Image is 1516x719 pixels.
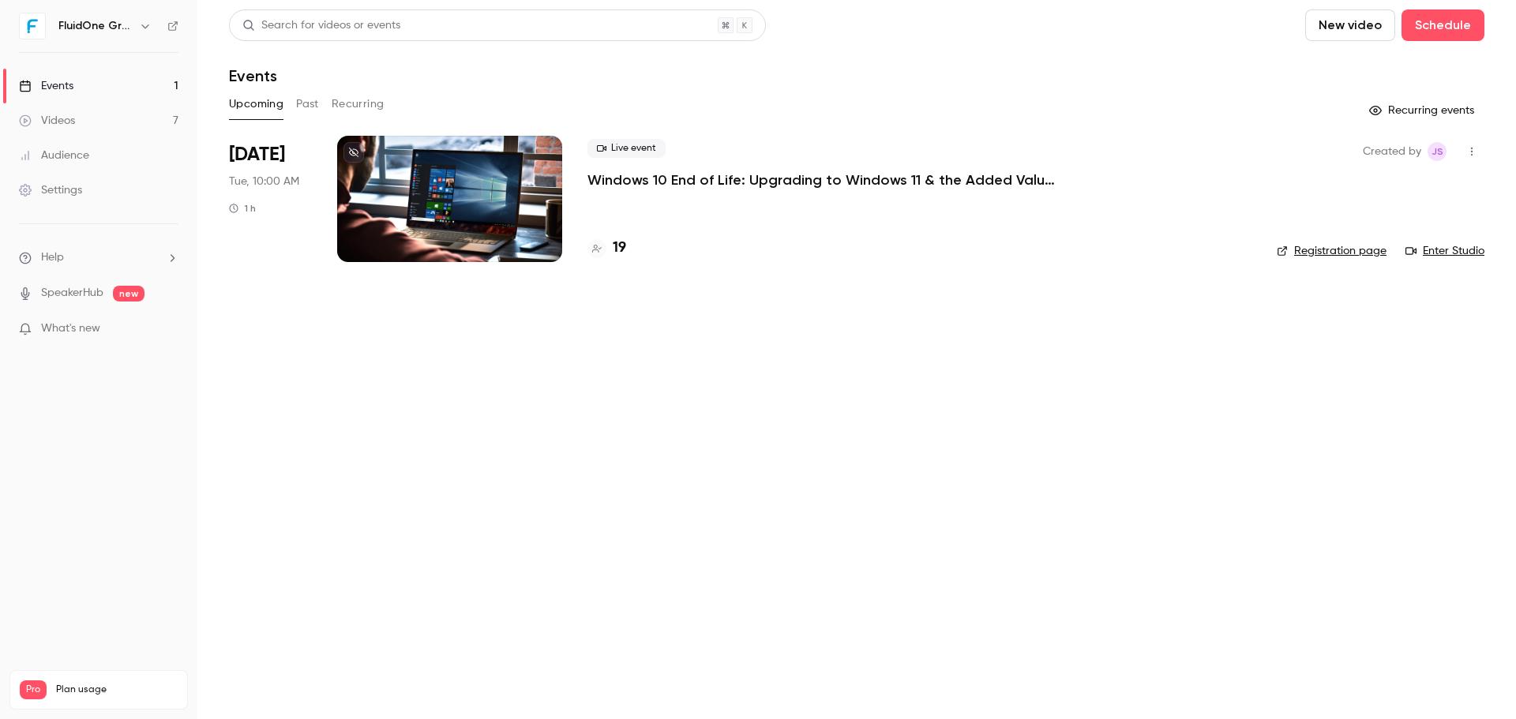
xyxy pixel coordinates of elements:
h6: FluidOne Group [58,18,133,34]
div: Settings [19,182,82,198]
span: Help [41,249,64,266]
button: Recurring events [1362,98,1484,123]
a: Windows 10 End of Life: Upgrading to Windows 11 & the Added Value of Business Premium [587,170,1061,189]
button: Schedule [1402,9,1484,41]
iframe: Noticeable Trigger [159,322,178,336]
span: Live event [587,139,666,158]
span: Josh Slinger [1428,142,1447,161]
div: Videos [19,113,75,129]
span: Pro [20,680,47,699]
span: Created by [1363,142,1421,161]
img: FluidOne Group [20,13,45,39]
button: Past [296,92,319,117]
span: Tue, 10:00 AM [229,174,299,189]
span: What's new [41,320,100,337]
h4: 19 [613,238,626,259]
span: Plan usage [56,683,178,696]
a: Registration page [1277,243,1387,259]
button: Upcoming [229,92,283,117]
a: SpeakerHub [41,285,103,301]
button: New video [1305,9,1395,41]
div: Sep 9 Tue, 10:00 AM (Europe/London) [229,136,312,262]
a: 19 [587,238,626,259]
div: Audience [19,148,89,163]
div: Events [19,78,73,94]
h1: Events [229,66,277,85]
a: Enter Studio [1405,243,1484,259]
span: JS [1432,142,1443,161]
div: Search for videos or events [242,17,400,34]
span: new [113,286,144,301]
div: 1 h [229,202,256,215]
li: help-dropdown-opener [19,249,178,266]
button: Recurring [332,92,385,117]
span: [DATE] [229,142,285,167]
